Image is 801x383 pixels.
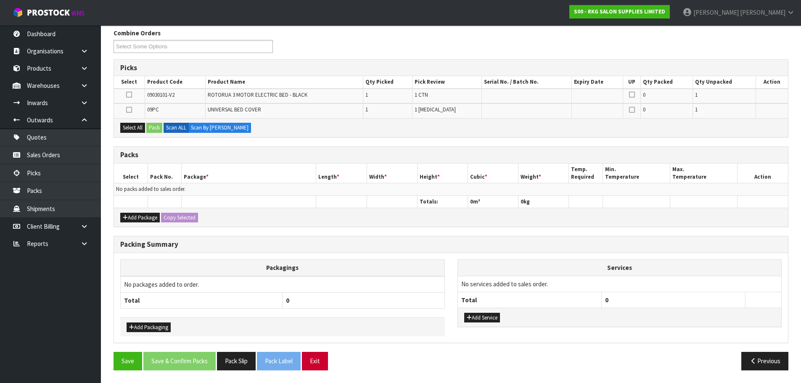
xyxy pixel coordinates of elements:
[120,64,782,72] h3: Picks
[71,9,85,17] small: WMS
[145,76,205,88] th: Product Code
[623,76,641,88] th: UP
[146,123,162,133] button: Pack
[147,91,174,98] span: 09030101-V2
[470,198,473,205] span: 0
[740,8,785,16] span: [PERSON_NAME]
[286,296,289,304] span: 0
[217,352,256,370] button: Pack Slip
[521,198,523,205] span: 0
[468,164,518,183] th: Cubic
[114,164,148,183] th: Select
[365,106,368,113] span: 1
[257,352,301,370] button: Pack Label
[458,276,782,292] td: No services added to sales order.
[164,123,189,133] label: Scan ALL
[670,164,737,183] th: Max. Temperature
[756,76,788,88] th: Action
[643,91,645,98] span: 0
[417,195,468,208] th: Totals:
[458,292,602,308] th: Total
[738,164,788,183] th: Action
[518,195,569,208] th: kg
[161,213,198,223] button: Copy Selected
[27,7,70,18] span: ProStock
[605,296,608,304] span: 0
[693,8,739,16] span: [PERSON_NAME]
[120,123,145,133] button: Select All
[114,22,788,377] span: Pack
[120,151,782,159] h3: Packs
[13,7,23,18] img: cube-alt.png
[741,352,788,370] button: Previous
[208,91,307,98] span: ROTORUA 3 MOTOR ELECTRIC BED - BLACK
[367,164,417,183] th: Width
[415,91,428,98] span: 1 CTN
[569,5,670,18] a: S00 - RKG SALON SUPPLIES LIMITED
[114,29,161,37] label: Combine Orders
[412,76,482,88] th: Pick Review
[205,76,363,88] th: Product Name
[127,322,171,333] button: Add Packaging
[571,76,623,88] th: Expiry Date
[120,213,160,223] button: Add Package
[114,76,145,88] th: Select
[121,292,283,308] th: Total
[302,352,328,370] button: Exit
[464,313,500,323] button: Add Service
[120,240,782,248] h3: Packing Summary
[468,195,518,208] th: m³
[208,106,261,113] span: UNIVERSAL BED COVER
[643,106,645,113] span: 0
[114,183,788,195] td: No packs added to sales order.
[143,352,216,370] button: Save & Confirm Packs
[569,164,603,183] th: Temp. Required
[693,76,756,88] th: Qty Unpacked
[482,76,571,88] th: Serial No. / Batch No.
[188,123,251,133] label: Scan By [PERSON_NAME]
[365,91,368,98] span: 1
[641,76,693,88] th: Qty Packed
[148,164,181,183] th: Pack No.
[695,91,698,98] span: 1
[603,164,670,183] th: Min. Temperature
[415,106,456,113] span: 1 [MEDICAL_DATA]
[518,164,569,183] th: Weight
[363,76,412,88] th: Qty Picked
[316,164,367,183] th: Length
[458,260,782,276] th: Services
[181,164,316,183] th: Package
[695,106,698,113] span: 1
[114,352,142,370] button: Save
[121,260,445,276] th: Packagings
[121,276,445,293] td: No packages added to order.
[417,164,468,183] th: Height
[574,8,665,15] strong: S00 - RKG SALON SUPPLIES LIMITED
[147,106,159,113] span: 09PC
